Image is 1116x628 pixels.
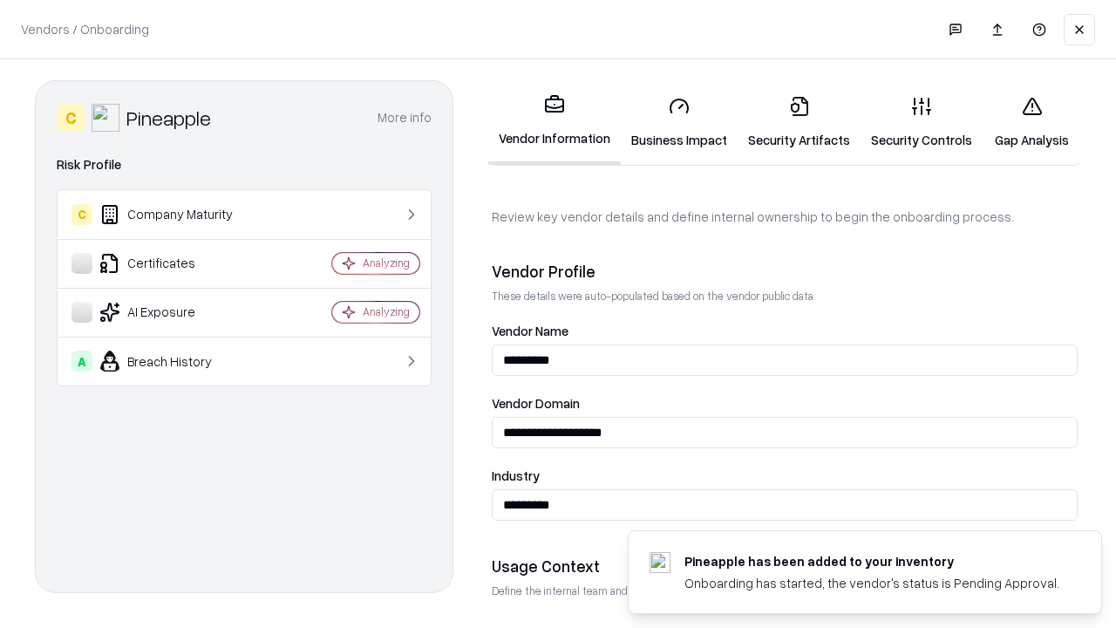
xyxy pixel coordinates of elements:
div: Pineapple [126,104,211,132]
label: Vendor Name [492,324,1078,338]
div: Vendor Profile [492,261,1078,282]
a: Business Impact [621,82,738,163]
a: Gap Analysis [983,82,1081,163]
div: C [57,104,85,132]
label: Industry [492,469,1078,482]
div: Certificates [71,253,280,274]
div: AI Exposure [71,302,280,323]
div: A [71,351,92,372]
a: Security Artifacts [738,82,861,163]
div: Usage Context [492,556,1078,577]
div: Company Maturity [71,204,280,225]
a: Security Controls [861,82,983,163]
label: Vendor Domain [492,397,1078,410]
button: More info [378,102,432,133]
div: Breach History [71,351,280,372]
p: Define the internal team and reason for using this vendor. This helps assess business relevance a... [492,584,1078,598]
div: Analyzing [363,304,410,319]
img: Pineapple [92,104,119,132]
p: Vendors / Onboarding [21,20,149,38]
div: Onboarding has started, the vendor's status is Pending Approval. [684,574,1059,592]
p: Review key vendor details and define internal ownership to begin the onboarding process. [492,208,1078,226]
div: C [71,204,92,225]
div: Pineapple has been added to your inventory [684,552,1059,570]
div: Risk Profile [57,154,432,175]
div: Analyzing [363,256,410,270]
a: Vendor Information [488,80,621,165]
img: pineappleenergy.com [650,552,670,573]
p: These details were auto-populated based on the vendor public data [492,289,1078,304]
